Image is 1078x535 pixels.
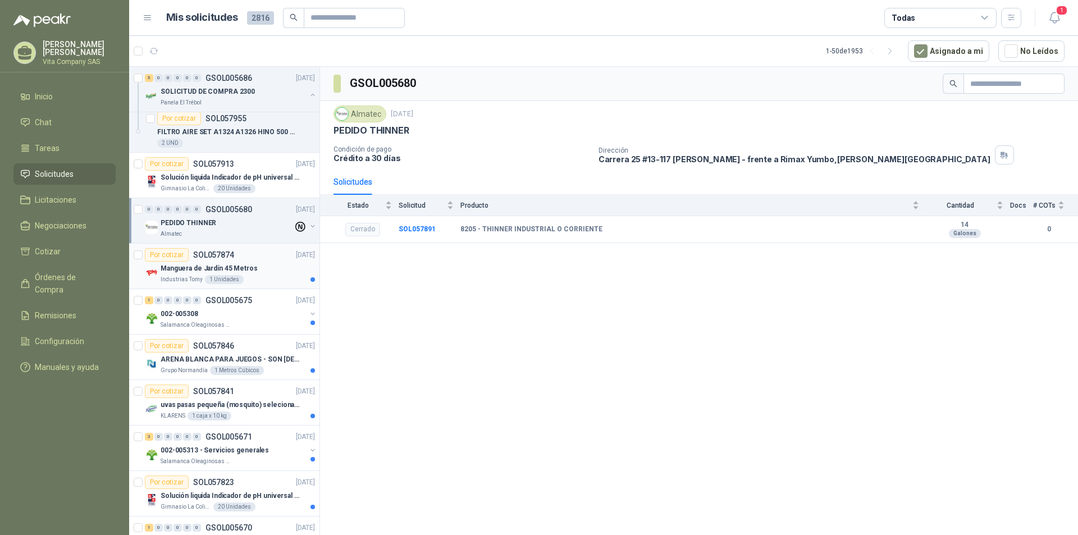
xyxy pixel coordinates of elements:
p: Salamanca Oleaginosas SAS [161,321,231,330]
a: Por cotizarSOL057823[DATE] Company LogoSolución liquida Indicador de pH universal de 500ml o 20 d... [129,471,319,516]
div: 0 [154,296,163,304]
span: 2816 [247,11,274,25]
img: Company Logo [336,108,348,120]
div: 0 [164,524,172,532]
span: Chat [35,116,52,129]
a: Licitaciones [13,189,116,211]
div: Almatec [334,106,386,122]
img: Company Logo [145,175,158,189]
p: [DATE] [296,341,315,351]
div: 1 caja x 10 kg [188,411,231,420]
a: Órdenes de Compra [13,267,116,300]
a: Solicitudes [13,163,116,185]
div: 0 [183,296,191,304]
p: GSOL005686 [205,74,252,82]
p: [DATE] [296,73,315,84]
img: Company Logo [145,312,158,325]
p: 002-005308 [161,309,198,319]
span: Estado [334,202,383,209]
button: No Leídos [998,40,1065,62]
span: Tareas [35,142,60,154]
div: 0 [193,296,201,304]
b: 8205 - THINNER INDUSTRIAL O CORRIENTE [460,225,602,234]
th: Cantidad [926,195,1010,216]
span: Solicitud [399,202,445,209]
p: SOLICITUD DE COMPRA 2300 [161,86,255,97]
span: Producto [460,202,910,209]
span: Configuración [35,335,84,347]
p: GSOL005675 [205,296,252,304]
span: 1 [1056,5,1068,16]
div: 0 [183,433,191,441]
div: 0 [164,74,172,82]
p: FILTRO AIRE SET A1324 A1326 HINO 500 FC4J 2004 FC [157,127,297,138]
div: 20 Unidades [213,184,255,193]
a: SOL057891 [399,225,436,233]
span: Solicitudes [35,168,74,180]
p: Gimnasio La Colina [161,184,211,193]
a: Por cotizarSOL057874[DATE] Company LogoManguera de Jardín 45 MetrosIndustrias Tomy1 Unidades [129,244,319,289]
p: [DATE] [296,386,315,397]
p: GSOL005671 [205,433,252,441]
div: 0 [164,296,172,304]
div: 0 [193,433,201,441]
p: PEDIDO THINNER [161,218,216,228]
p: [DATE] [296,432,315,442]
div: 2 UND [157,139,183,148]
div: 0 [193,205,201,213]
p: [DATE] [296,250,315,260]
div: Galones [949,229,981,238]
div: 0 [154,524,163,532]
p: Solución liquida Indicador de pH universal de 500ml o 20 de 25ml (no tiras de papel) [161,491,300,501]
h3: GSOL005680 [350,75,418,92]
a: 3 0 0 0 0 0 GSOL005671[DATE] Company Logo002-005313 - Servicios generalesSalamanca Oleaginosas SAS [145,430,317,466]
div: 0 [193,524,201,532]
a: Chat [13,112,116,133]
div: 0 [154,74,163,82]
p: Dirección [599,147,990,154]
div: 1 Metros Cúbicos [210,366,264,375]
th: Docs [1010,195,1033,216]
p: SOL057955 [205,115,246,122]
h1: Mis solicitudes [166,10,238,26]
p: uvas pasas pequeña (mosquito) selecionada [161,400,300,410]
button: 1 [1044,8,1065,28]
p: 002-005313 - Servicios generales [161,445,269,456]
p: Panela El Trébol [161,98,202,107]
p: Industrias Tomy [161,275,203,284]
th: Estado [320,195,399,216]
a: Configuración [13,331,116,352]
span: # COTs [1033,202,1056,209]
img: Company Logo [145,403,158,416]
a: Tareas [13,138,116,159]
div: 3 [145,433,153,441]
div: 5 [145,74,153,82]
p: SOL057846 [193,342,234,350]
div: 0 [183,74,191,82]
a: 0 0 0 0 0 0 GSOL005680[DATE] Company LogoPEDIDO THINNERAlmatec [145,203,317,239]
img: Logo peakr [13,13,71,27]
p: Gimnasio La Colina [161,502,211,511]
div: Por cotizar [145,248,189,262]
p: Grupo Normandía [161,366,208,375]
div: Por cotizar [145,339,189,353]
p: [DATE] [296,523,315,533]
p: GSOL005680 [205,205,252,213]
p: SOL057913 [193,160,234,168]
div: Todas [892,12,915,24]
div: 0 [173,296,182,304]
p: Almatec [161,230,182,239]
a: Por cotizarSOL057913[DATE] Company LogoSolución liquida Indicador de pH universal de 500ml o 20 d... [129,153,319,198]
button: Asignado a mi [908,40,989,62]
a: 5 0 0 0 0 0 GSOL005686[DATE] Company LogoSOLICITUD DE COMPRA 2300Panela El Trébol [145,71,317,107]
span: search [290,13,298,21]
img: Company Logo [145,266,158,280]
p: Crédito a 30 días [334,153,590,163]
p: Manguera de Jardín 45 Metros [161,263,258,274]
div: 0 [154,433,163,441]
div: Cerrado [345,223,380,236]
p: Solución liquida Indicador de pH universal de 500ml o 20 de 25ml (no tiras de papel) [161,172,300,183]
div: 0 [164,433,172,441]
p: PEDIDO THINNER [334,125,409,136]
